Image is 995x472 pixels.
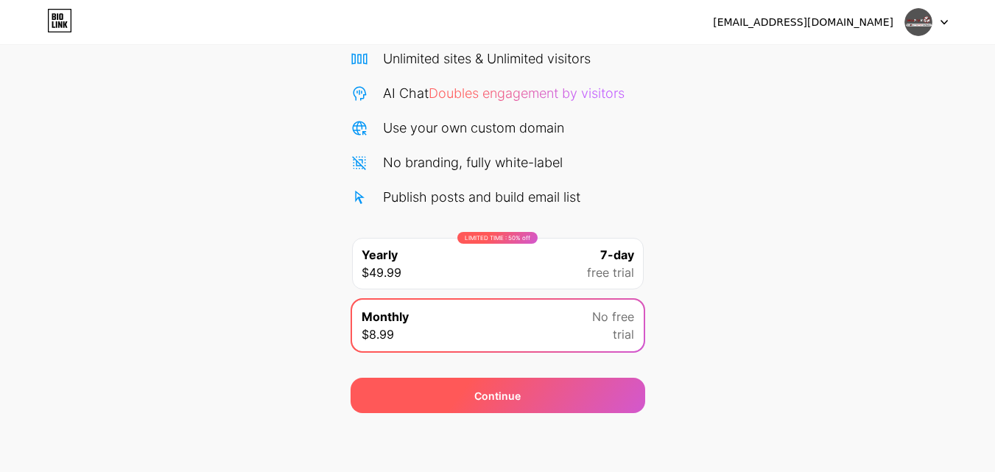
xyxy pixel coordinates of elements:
span: $8.99 [362,325,394,343]
div: Unlimited sites & Unlimited visitors [383,49,591,68]
span: No free [592,308,634,325]
div: LIMITED TIME : 50% off [457,232,538,244]
div: Publish posts and build email list [383,187,580,207]
div: Use your own custom domain [383,118,564,138]
span: Continue [474,388,521,404]
img: securityindfw [904,8,932,36]
div: No branding, fully white-label [383,152,563,172]
span: free trial [587,264,634,281]
span: 7-day [600,246,634,264]
span: Doubles engagement by visitors [429,85,625,101]
span: trial [613,325,634,343]
div: AI Chat [383,83,625,103]
span: Yearly [362,246,398,264]
span: Monthly [362,308,409,325]
span: $49.99 [362,264,401,281]
div: [EMAIL_ADDRESS][DOMAIN_NAME] [713,15,893,30]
